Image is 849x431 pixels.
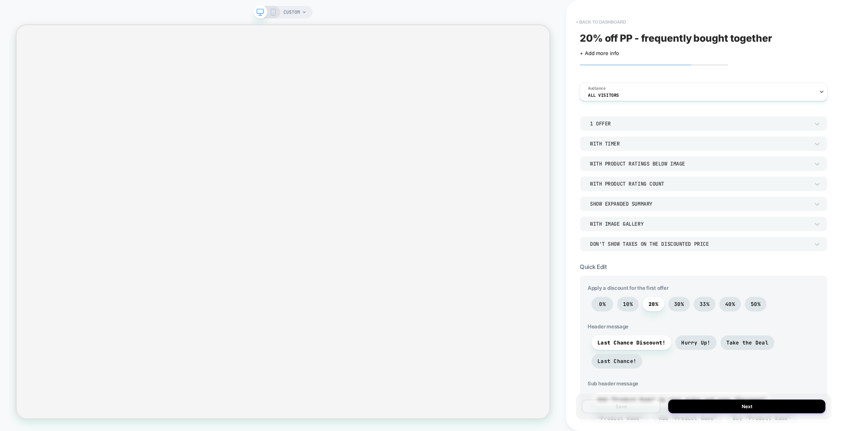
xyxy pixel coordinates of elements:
[572,16,630,28] button: < back to dashboard
[582,400,660,413] button: Save
[580,263,606,271] span: Quick Edit
[590,201,809,207] div: Show Expanded Summary
[726,339,768,346] span: Take the Deal
[725,301,735,308] span: 40%
[700,301,709,308] span: 33%
[590,181,809,187] div: With Product Rating Count
[590,120,809,127] div: 1 Offer
[623,301,633,308] span: 10%
[599,301,606,308] span: 0%
[590,221,809,227] div: With Image Gallery
[590,241,809,247] div: Don't show taxes on the discounted price
[588,92,619,98] span: All Visitors
[588,285,820,291] span: Apply a discount for the first offer
[590,140,809,147] div: With Timer
[649,301,658,308] span: 20%
[588,323,820,330] span: Header message
[597,358,636,365] span: Last Chance!
[674,301,684,308] span: 30%
[580,50,619,56] span: + Add more info
[590,160,809,167] div: With Product Ratings Below Image
[580,32,772,44] span: 20% off PP - frequently bought together
[588,380,820,387] span: Sub header message
[668,400,825,413] button: Next
[751,301,761,308] span: 50%
[588,86,606,91] span: Audience
[283,6,300,18] span: CUSTOM
[681,339,710,346] span: Hurry Up!
[597,339,665,346] span: Last Chance Discount!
